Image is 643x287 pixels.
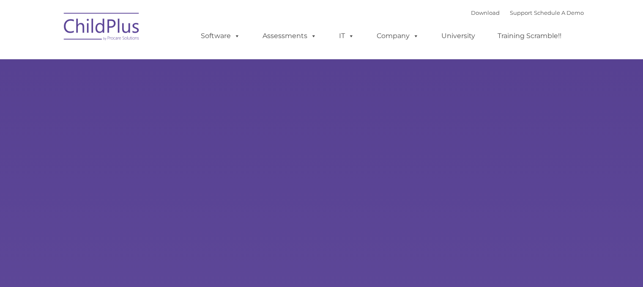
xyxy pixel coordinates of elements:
[471,9,500,16] a: Download
[254,28,325,44] a: Assessments
[510,9,532,16] a: Support
[433,28,484,44] a: University
[60,7,144,49] img: ChildPlus by Procare Solutions
[489,28,570,44] a: Training Scramble!!
[534,9,584,16] a: Schedule A Demo
[331,28,363,44] a: IT
[368,28,427,44] a: Company
[192,28,249,44] a: Software
[471,9,584,16] font: |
